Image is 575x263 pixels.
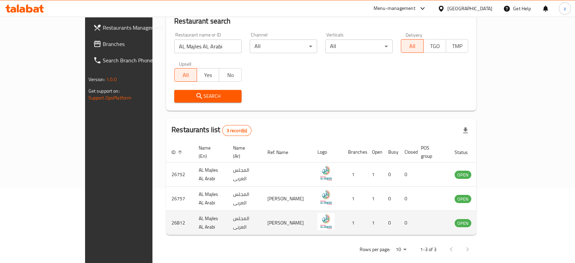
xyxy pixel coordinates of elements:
[88,36,181,52] a: Branches
[219,68,242,82] button: No
[317,213,334,230] img: AL Majles AL Arabi
[179,61,192,66] label: Upsell
[366,187,383,211] td: 1
[312,142,343,163] th: Logo
[171,125,251,136] h2: Restaurants list
[366,163,383,187] td: 1
[88,52,181,68] a: Search Branch Phone
[88,93,132,102] a: Support.OpsPlatform
[88,75,105,84] span: Version:
[177,70,194,80] span: All
[366,211,383,235] td: 1
[383,211,399,235] td: 0
[399,211,415,235] td: 0
[455,219,471,227] span: OPEN
[222,125,252,136] div: Total records count
[366,142,383,163] th: Open
[383,142,399,163] th: Busy
[420,245,436,254] p: 1-3 of 3
[228,163,262,187] td: المجلس العربى
[262,211,312,235] td: [PERSON_NAME]
[401,39,424,53] button: All
[383,163,399,187] td: 0
[399,187,415,211] td: 0
[267,148,297,156] span: Ref. Name
[457,122,474,139] div: Export file
[404,41,421,51] span: All
[426,41,443,51] span: TGO
[222,70,239,80] span: No
[103,24,176,32] span: Restaurants Management
[359,245,390,254] p: Rows per page:
[393,245,409,255] div: Rows per page:
[228,211,262,235] td: المجلس العربى
[447,5,492,12] div: [GEOGRAPHIC_DATA]
[193,187,228,211] td: AL Majles AL Arabi
[421,144,441,160] span: POS group
[343,187,366,211] td: 1
[103,56,176,64] span: Search Branch Phone
[383,187,399,211] td: 0
[171,148,184,156] span: ID
[317,165,334,182] img: AL Majles AL Arabi
[325,40,393,53] div: All
[223,127,251,134] span: 3 record(s)
[399,142,415,163] th: Closed
[174,40,242,53] input: Search for restaurant name or ID..
[180,92,236,100] span: Search
[174,68,197,82] button: All
[228,187,262,211] td: المجلس العربى
[446,39,469,53] button: TMP
[174,90,242,103] button: Search
[197,68,219,82] button: Yes
[449,41,466,51] span: TMP
[174,16,468,26] h2: Restaurant search
[250,40,317,53] div: All
[193,211,228,235] td: AL Majles AL Arabi
[88,19,181,36] a: Restaurants Management
[374,4,415,13] div: Menu-management
[406,32,423,37] label: Delivery
[343,211,366,235] td: 1
[399,163,415,187] td: 0
[233,144,254,160] span: Name (Ar)
[564,5,566,12] span: z
[455,148,477,156] span: Status
[317,189,334,206] img: AL Majles AL Arabi
[166,142,508,235] table: enhanced table
[343,163,366,187] td: 1
[199,144,219,160] span: Name (En)
[200,70,217,80] span: Yes
[88,87,120,95] span: Get support on:
[455,195,471,203] span: OPEN
[455,171,471,179] span: OPEN
[423,39,446,53] button: TGO
[103,40,176,48] span: Branches
[455,171,471,179] div: OPEN
[262,187,312,211] td: [PERSON_NAME]
[106,75,117,84] span: 1.0.0
[193,163,228,187] td: AL Majles AL Arabi
[343,142,366,163] th: Branches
